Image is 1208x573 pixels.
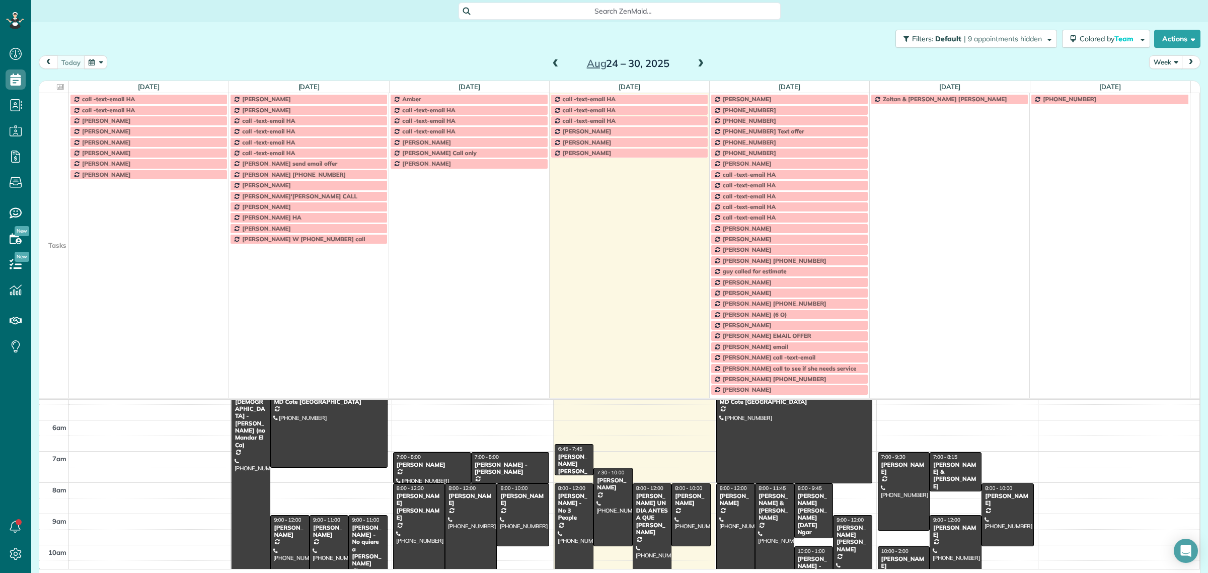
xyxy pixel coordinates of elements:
span: [PERSON_NAME] [723,160,772,167]
span: [PERSON_NAME]'[PERSON_NAME] CALL [242,192,357,200]
span: [PERSON_NAME] [563,149,612,157]
span: [PERSON_NAME] [82,149,131,157]
span: 7:30 - 10:00 [597,469,624,476]
span: 6:45 - 7:45 [558,446,582,452]
div: [PERSON_NAME] [313,524,345,539]
span: 7:00 - 9:30 [881,454,905,460]
span: [PERSON_NAME] Call only [402,149,476,157]
span: 10am [48,548,66,556]
span: call -text-email HA [82,106,135,114]
span: [PERSON_NAME] [723,246,772,253]
button: today [57,55,85,69]
span: [PERSON_NAME] [402,160,451,167]
span: [PERSON_NAME] [242,225,291,232]
a: [DATE] [459,83,480,91]
span: 8:00 - 12:30 [397,485,424,491]
span: [PERSON_NAME] [723,95,772,103]
div: Open Intercom Messenger [1174,539,1198,563]
span: [PERSON_NAME] [242,181,291,189]
a: [DATE] [619,83,640,91]
span: call -text-email HA [723,171,776,178]
span: [PERSON_NAME] [723,235,772,243]
span: 8:00 - 10:00 [675,485,702,491]
span: 7:00 - 8:00 [475,454,499,460]
span: [PERSON_NAME] [82,160,131,167]
span: call -text-email HA [242,127,295,135]
div: [PERSON_NAME] [273,524,306,539]
span: [PERSON_NAME] [563,127,612,135]
span: Team [1114,34,1135,43]
span: call -text-email HA [723,181,776,189]
span: [PERSON_NAME] [PHONE_NUMBER] [242,171,346,178]
span: [PERSON_NAME] [82,127,131,135]
a: [DATE] [779,83,800,91]
div: [PERSON_NAME] [448,492,494,507]
span: [PERSON_NAME] [242,95,291,103]
span: call -text-email HA [723,203,776,210]
div: [PERSON_NAME] [396,461,468,468]
span: [PERSON_NAME] W [PHONE_NUMBER] call [242,235,365,243]
div: [DEMOGRAPHIC_DATA] - [PERSON_NAME] (no Mandar El Ca) [235,398,267,449]
div: [PERSON_NAME] [674,492,707,507]
span: 7am [52,455,66,463]
span: [PERSON_NAME] [563,138,612,146]
span: 7:00 - 8:00 [397,454,421,460]
span: Filters: [912,34,933,43]
div: [PERSON_NAME] [881,555,927,570]
span: [PHONE_NUMBER] [723,106,776,114]
div: [PERSON_NAME] [PERSON_NAME] [396,492,442,522]
span: 8am [52,486,66,494]
span: [PERSON_NAME] send email offer [242,160,337,167]
span: [PERSON_NAME] email [723,343,788,350]
span: call -text-email HA [402,106,455,114]
span: [PERSON_NAME] [82,138,131,146]
span: Default [935,34,962,43]
span: 8:00 - 12:00 [636,485,663,491]
span: [PERSON_NAME] [PHONE_NUMBER] [723,375,826,383]
span: call -text-email HA [563,106,616,114]
span: Colored by [1080,34,1137,43]
div: [PERSON_NAME] [719,492,752,507]
span: 10:00 - 1:00 [798,548,825,554]
span: call -text-email HA [82,95,135,103]
div: [PERSON_NAME] [PERSON_NAME] [DATE] Ngar [797,492,830,536]
div: [PERSON_NAME] [933,524,978,539]
div: [PERSON_NAME] [985,492,1030,507]
span: [PERSON_NAME] [402,138,451,146]
span: [PERSON_NAME] [82,171,131,178]
span: call -text-email HA [723,213,776,221]
div: [PERSON_NAME] UN DIA ANTES A QUE [PERSON_NAME] [636,492,668,536]
span: [PERSON_NAME] [723,278,772,286]
span: call -text-email HA [242,138,295,146]
span: [PERSON_NAME] [723,289,772,297]
div: [PERSON_NAME] & [PERSON_NAME] [758,492,791,522]
a: Filters: Default | 9 appointments hidden [890,30,1057,48]
span: [PHONE_NUMBER] [723,138,776,146]
span: 9:00 - 11:00 [313,517,340,523]
span: [PHONE_NUMBER] [1043,95,1096,103]
span: Zoltan & [PERSON_NAME] [PERSON_NAME] [883,95,1007,103]
span: [PERSON_NAME] [723,321,772,329]
span: call -text-email HA [402,127,455,135]
a: [DATE] [939,83,961,91]
span: call -text-email HA [563,95,616,103]
a: [DATE] [298,83,320,91]
span: 9:00 - 12:00 [837,517,864,523]
span: [PERSON_NAME] [242,106,291,114]
button: Filters: Default | 9 appointments hidden [895,30,1057,48]
span: [PERSON_NAME] (6 O) [723,311,787,318]
div: MD Cote [GEOGRAPHIC_DATA] [273,398,384,405]
div: [PERSON_NAME] & [PERSON_NAME] [933,461,978,490]
span: 9:00 - 12:00 [933,517,960,523]
a: [DATE] [1099,83,1121,91]
span: 6am [52,423,66,432]
div: [PERSON_NAME] - [PERSON_NAME] [474,461,546,476]
span: [PERSON_NAME] EMAIL OFFER [723,332,811,339]
span: 8:00 - 10:00 [985,485,1012,491]
span: Aug [587,57,607,69]
span: 8:00 - 12:00 [720,485,747,491]
a: [DATE] [138,83,160,91]
span: [PHONE_NUMBER] [723,117,776,124]
span: New [15,252,29,262]
span: call -text-email HA [723,192,776,200]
